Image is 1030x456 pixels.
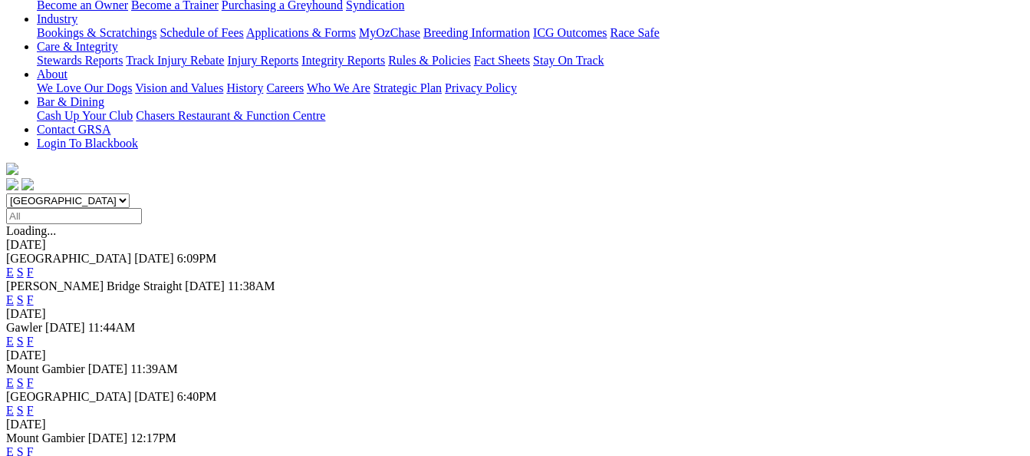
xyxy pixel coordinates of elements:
[177,390,217,403] span: 6:40PM
[37,26,156,39] a: Bookings & Scratchings
[6,178,18,190] img: facebook.svg
[37,109,133,122] a: Cash Up Your Club
[37,68,67,81] a: About
[160,26,243,39] a: Schedule of Fees
[37,81,1024,95] div: About
[6,390,131,403] span: [GEOGRAPHIC_DATA]
[388,54,471,67] a: Rules & Policies
[307,81,370,94] a: Who We Are
[37,54,1024,68] div: Care & Integrity
[17,266,24,279] a: S
[37,137,138,150] a: Login To Blackbook
[6,376,14,389] a: E
[17,404,24,417] a: S
[88,362,128,375] span: [DATE]
[17,335,24,348] a: S
[301,54,385,67] a: Integrity Reports
[27,335,34,348] a: F
[134,252,174,265] span: [DATE]
[423,26,530,39] a: Breeding Information
[27,266,34,279] a: F
[359,26,420,39] a: MyOzChase
[226,81,263,94] a: History
[37,12,77,25] a: Industry
[533,54,604,67] a: Stay On Track
[21,178,34,190] img: twitter.svg
[246,26,356,39] a: Applications & Forms
[37,95,104,108] a: Bar & Dining
[6,349,1024,362] div: [DATE]
[88,321,136,334] span: 11:44AM
[266,81,304,94] a: Careers
[45,321,85,334] span: [DATE]
[6,362,85,375] span: Mount Gambier
[88,431,128,444] span: [DATE]
[37,40,118,53] a: Care & Integrity
[6,224,56,237] span: Loading...
[227,54,298,67] a: Injury Reports
[37,54,123,67] a: Stewards Reports
[135,81,223,94] a: Vision and Values
[185,279,225,292] span: [DATE]
[130,431,176,444] span: 12:17PM
[126,54,224,67] a: Track Injury Rebate
[6,321,42,334] span: Gawler
[610,26,659,39] a: Race Safe
[130,362,178,375] span: 11:39AM
[6,163,18,175] img: logo-grsa-white.png
[6,293,14,306] a: E
[27,376,34,389] a: F
[6,238,1024,252] div: [DATE]
[6,335,14,348] a: E
[6,404,14,417] a: E
[134,390,174,403] span: [DATE]
[37,81,132,94] a: We Love Our Dogs
[27,293,34,306] a: F
[6,208,142,224] input: Select date
[6,418,1024,431] div: [DATE]
[17,376,24,389] a: S
[474,54,530,67] a: Fact Sheets
[6,307,1024,321] div: [DATE]
[177,252,217,265] span: 6:09PM
[6,431,85,444] span: Mount Gambier
[445,81,517,94] a: Privacy Policy
[136,109,325,122] a: Chasers Restaurant & Function Centre
[228,279,275,292] span: 11:38AM
[17,293,24,306] a: S
[533,26,607,39] a: ICG Outcomes
[6,279,182,292] span: [PERSON_NAME] Bridge Straight
[37,26,1024,40] div: Industry
[37,109,1024,123] div: Bar & Dining
[373,81,442,94] a: Strategic Plan
[27,404,34,417] a: F
[37,123,110,136] a: Contact GRSA
[6,252,131,265] span: [GEOGRAPHIC_DATA]
[6,266,14,279] a: E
